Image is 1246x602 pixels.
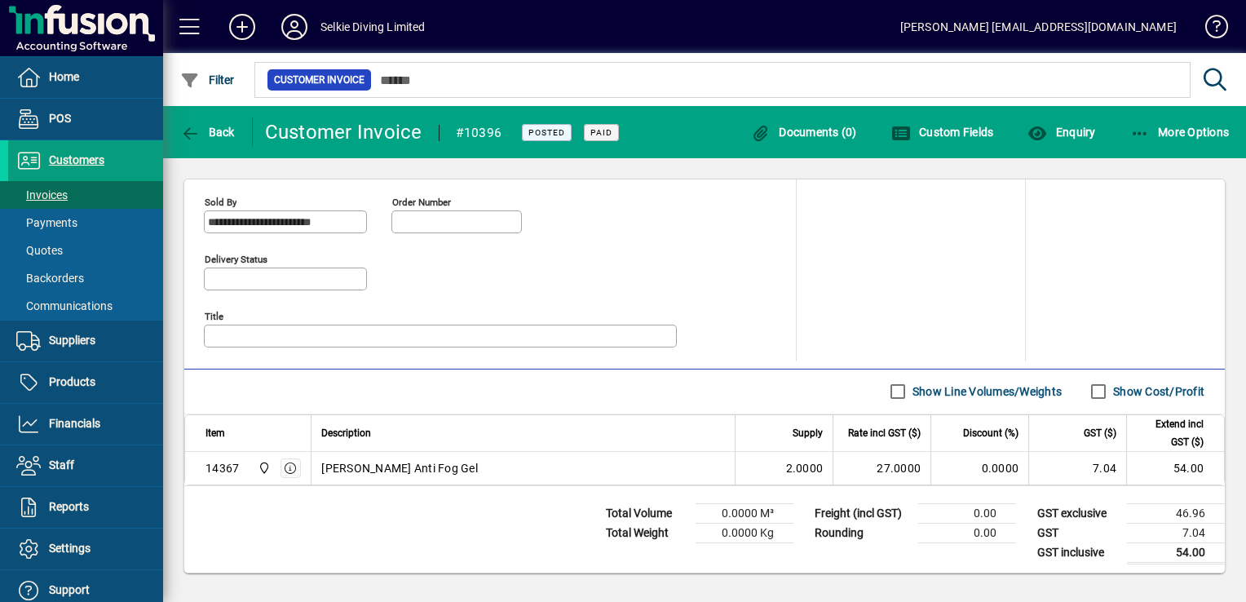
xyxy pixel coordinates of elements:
[49,458,74,471] span: Staff
[1027,126,1095,139] span: Enquiry
[205,310,223,321] mat-label: Title
[205,460,239,476] div: 14367
[205,424,225,442] span: Item
[8,529,163,569] a: Settings
[254,459,272,477] span: Shop
[8,209,163,237] a: Payments
[49,500,89,513] span: Reports
[16,244,63,257] span: Quotes
[265,119,422,145] div: Customer Invoice
[180,126,235,139] span: Back
[918,523,1016,542] td: 0.00
[321,460,478,476] span: [PERSON_NAME] Anti Fog Gel
[930,452,1028,485] td: 0.0000
[176,117,239,147] button: Back
[49,542,91,555] span: Settings
[8,404,163,445] a: Financials
[8,362,163,403] a: Products
[163,117,253,147] app-page-header-button: Back
[320,14,426,40] div: Selkie Diving Limited
[598,503,696,523] td: Total Volume
[49,112,71,125] span: POS
[8,237,163,264] a: Quotes
[216,12,268,42] button: Add
[16,188,68,201] span: Invoices
[180,73,235,86] span: Filter
[176,65,239,95] button: Filter
[205,253,267,264] mat-label: Delivery status
[8,292,163,320] a: Communications
[1110,383,1204,400] label: Show Cost/Profit
[1029,503,1127,523] td: GST exclusive
[909,383,1062,400] label: Show Line Volumes/Weights
[1127,542,1225,563] td: 54.00
[1127,523,1225,542] td: 7.04
[49,583,90,596] span: Support
[456,120,502,146] div: #10396
[848,424,921,442] span: Rate incl GST ($)
[268,12,320,42] button: Profile
[1023,117,1099,147] button: Enquiry
[392,196,451,207] mat-label: Order number
[1126,117,1234,147] button: More Options
[49,153,104,166] span: Customers
[793,424,823,442] span: Supply
[598,523,696,542] td: Total Weight
[16,272,84,285] span: Backorders
[806,523,918,542] td: Rounding
[806,503,918,523] td: Freight (incl GST)
[843,460,921,476] div: 27.0000
[1193,3,1226,56] a: Knowledge Base
[887,117,998,147] button: Custom Fields
[1084,424,1116,442] span: GST ($)
[8,487,163,528] a: Reports
[16,216,77,229] span: Payments
[891,126,994,139] span: Custom Fields
[751,126,857,139] span: Documents (0)
[1029,542,1127,563] td: GST inclusive
[8,264,163,292] a: Backorders
[1137,415,1204,451] span: Extend incl GST ($)
[900,14,1177,40] div: [PERSON_NAME] [EMAIL_ADDRESS][DOMAIN_NAME]
[8,57,163,98] a: Home
[1029,523,1127,542] td: GST
[1130,126,1230,139] span: More Options
[747,117,861,147] button: Documents (0)
[205,196,236,207] mat-label: Sold by
[321,424,371,442] span: Description
[274,72,365,88] span: Customer Invoice
[49,417,100,430] span: Financials
[918,503,1016,523] td: 0.00
[49,375,95,388] span: Products
[696,523,793,542] td: 0.0000 Kg
[963,424,1018,442] span: Discount (%)
[1126,452,1224,485] td: 54.00
[16,299,113,312] span: Communications
[786,460,824,476] span: 2.0000
[8,181,163,209] a: Invoices
[1127,503,1225,523] td: 46.96
[8,321,163,361] a: Suppliers
[8,445,163,486] a: Staff
[8,99,163,139] a: POS
[1028,452,1126,485] td: 7.04
[49,70,79,83] span: Home
[49,334,95,347] span: Suppliers
[590,127,612,138] span: Paid
[696,503,793,523] td: 0.0000 M³
[528,127,565,138] span: Posted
